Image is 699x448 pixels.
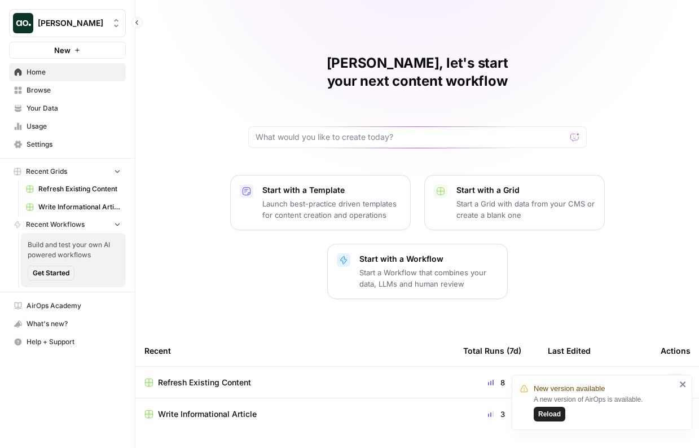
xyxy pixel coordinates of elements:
[9,333,126,351] button: Help + Support
[54,45,71,56] span: New
[9,315,126,333] button: What's new?
[13,13,33,33] img: Zoe Jessup Logo
[534,407,565,421] button: Reload
[27,85,121,95] span: Browse
[9,81,126,99] a: Browse
[9,135,126,153] a: Settings
[359,267,498,289] p: Start a Workflow that combines your data, LLMs and human review
[144,377,445,388] a: Refresh Existing Content
[144,409,445,420] a: Write Informational Article
[548,335,591,366] div: Last Edited
[359,253,498,265] p: Start with a Workflow
[9,216,126,233] button: Recent Workflows
[10,315,125,332] div: What's new?
[661,335,691,366] div: Actions
[463,377,530,388] div: 8
[21,198,126,216] a: Write Informational Article
[679,380,687,389] button: close
[38,184,121,194] span: Refresh Existing Content
[534,383,605,394] span: New version available
[456,198,595,221] p: Start a Grid with data from your CMS or create a blank one
[534,394,676,421] div: A new version of AirOps is available.
[463,335,521,366] div: Total Runs (7d)
[9,42,126,59] button: New
[21,180,126,198] a: Refresh Existing Content
[9,117,126,135] a: Usage
[463,409,530,420] div: 3
[424,175,605,230] button: Start with a GridStart a Grid with data from your CMS or create a blank one
[9,163,126,180] button: Recent Grids
[26,219,85,230] span: Recent Workflows
[28,266,74,280] button: Get Started
[456,185,595,196] p: Start with a Grid
[256,131,566,143] input: What would you like to create today?
[33,268,69,278] span: Get Started
[28,240,119,260] span: Build and test your own AI powered workflows
[538,409,561,419] span: Reload
[27,67,121,77] span: Home
[27,121,121,131] span: Usage
[27,139,121,150] span: Settings
[27,337,121,347] span: Help + Support
[158,377,251,388] span: Refresh Existing Content
[38,17,106,29] span: [PERSON_NAME]
[158,409,257,420] span: Write Informational Article
[9,99,126,117] a: Your Data
[9,297,126,315] a: AirOps Academy
[27,103,121,113] span: Your Data
[144,335,445,366] div: Recent
[9,9,126,37] button: Workspace: Zoe Jessup
[9,63,126,81] a: Home
[327,244,508,299] button: Start with a WorkflowStart a Workflow that combines your data, LLMs and human review
[262,198,401,221] p: Launch best-practice driven templates for content creation and operations
[248,54,587,90] h1: [PERSON_NAME], let's start your next content workflow
[26,166,67,177] span: Recent Grids
[38,202,121,212] span: Write Informational Article
[27,301,121,311] span: AirOps Academy
[230,175,411,230] button: Start with a TemplateLaunch best-practice driven templates for content creation and operations
[262,185,401,196] p: Start with a Template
